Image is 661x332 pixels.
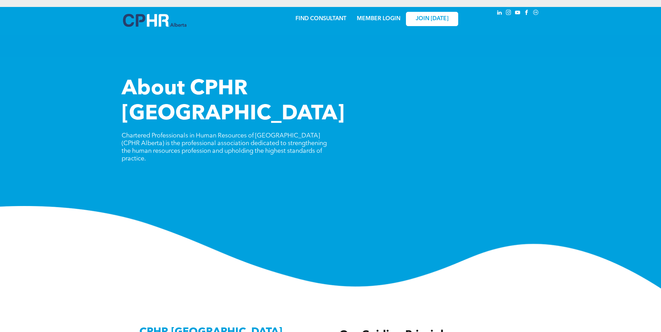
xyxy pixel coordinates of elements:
[514,9,522,18] a: youtube
[357,16,400,22] a: MEMBER LOGIN
[122,133,327,162] span: Chartered Professionals in Human Resources of [GEOGRAPHIC_DATA] (CPHR Alberta) is the professiona...
[505,9,513,18] a: instagram
[122,79,345,125] span: About CPHR [GEOGRAPHIC_DATA]
[416,16,448,22] span: JOIN [DATE]
[295,16,346,22] a: FIND CONSULTANT
[123,14,186,27] img: A blue and white logo for cp alberta
[532,9,540,18] a: Social network
[496,9,504,18] a: linkedin
[406,12,458,26] a: JOIN [DATE]
[523,9,531,18] a: facebook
